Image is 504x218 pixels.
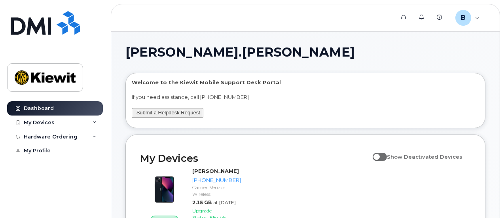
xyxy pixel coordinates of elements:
[387,154,462,160] span: Show Deactivated Devices
[136,110,200,116] a: Submit a Helpdesk Request
[192,168,239,174] strong: [PERSON_NAME]
[132,108,203,118] button: Submit a Helpdesk Request
[125,46,355,58] span: [PERSON_NAME].[PERSON_NAME]
[470,184,498,212] iframe: Messenger Launcher
[132,93,479,101] p: If you need assistance, call [PHONE_NUMBER]
[373,149,379,155] input: Show Deactivated Devices
[140,152,369,164] h2: My Devices
[192,184,241,197] div: Carrier: Verizon Wireless
[146,171,183,208] img: image20231002-3703462-1ig824h.jpeg
[192,199,212,205] span: 2.15 GB
[132,79,479,86] p: Welcome to the Kiewit Mobile Support Desk Portal
[213,199,236,205] span: at [DATE]
[192,176,241,184] div: [PHONE_NUMBER]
